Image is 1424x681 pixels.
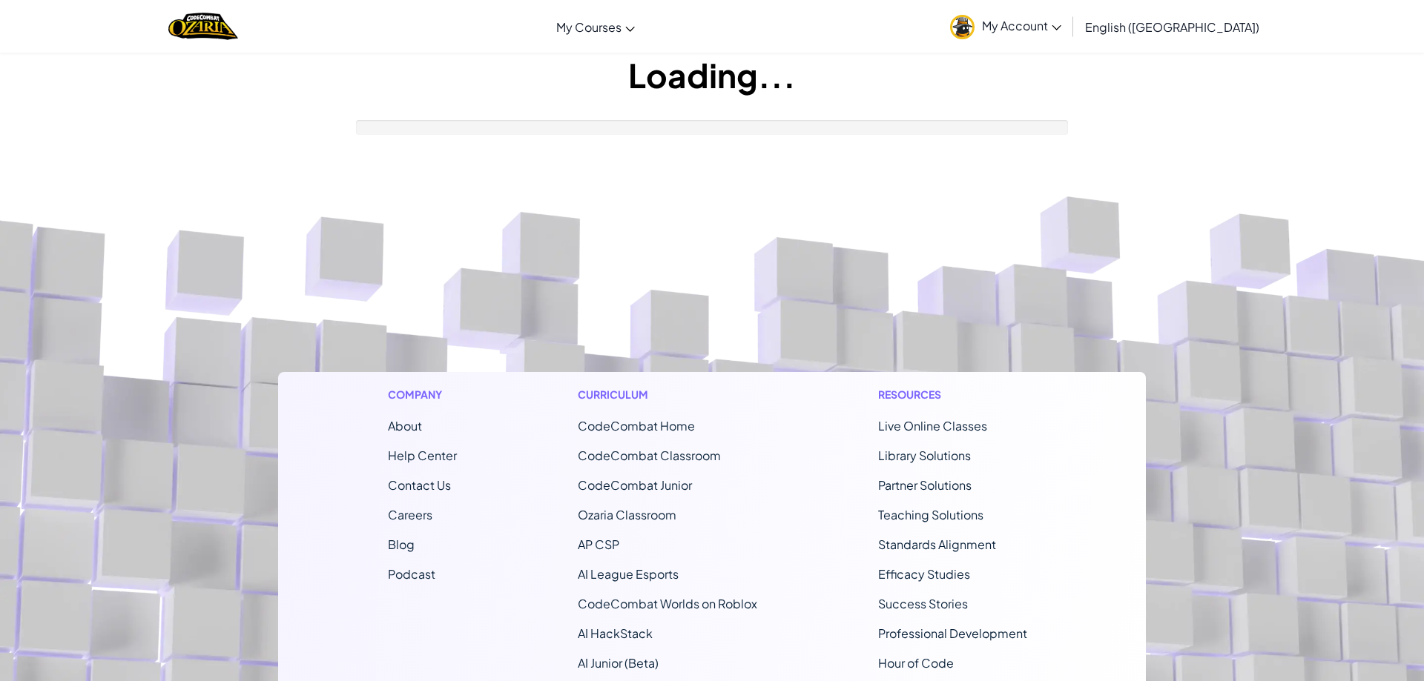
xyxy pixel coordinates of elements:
[578,418,695,433] span: CodeCombat Home
[878,566,970,582] a: Efficacy Studies
[878,596,968,611] a: Success Stories
[878,537,996,552] a: Standards Alignment
[578,507,676,522] a: Ozaria Classroom
[578,625,653,641] a: AI HackStack
[878,655,954,671] a: Hour of Code
[982,18,1061,33] span: My Account
[388,477,451,493] span: Contact Us
[878,507,983,522] a: Teaching Solutions
[943,3,1069,50] a: My Account
[388,387,457,402] h1: Company
[878,387,1036,402] h1: Resources
[878,418,987,433] a: Live Online Classes
[878,448,971,463] a: Library Solutions
[168,11,237,41] a: Ozaria by CodeCombat logo
[388,418,422,433] a: About
[578,537,619,552] a: AP CSP
[388,448,457,463] a: Help Center
[578,477,692,493] a: CodeCombat Junior
[578,655,659,671] a: AI Junior (Beta)
[578,387,757,402] h1: Curriculum
[950,15,975,39] img: avatar
[556,19,622,35] span: My Courses
[168,11,237,41] img: Home
[549,7,642,47] a: My Courses
[578,566,679,582] a: AI League Esports
[1078,7,1267,47] a: English ([GEOGRAPHIC_DATA])
[388,537,415,552] a: Blog
[388,566,435,582] a: Podcast
[878,625,1027,641] a: Professional Development
[578,448,721,463] a: CodeCombat Classroom
[878,477,972,493] a: Partner Solutions
[1085,19,1259,35] span: English ([GEOGRAPHIC_DATA])
[578,596,757,611] a: CodeCombat Worlds on Roblox
[388,507,432,522] a: Careers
